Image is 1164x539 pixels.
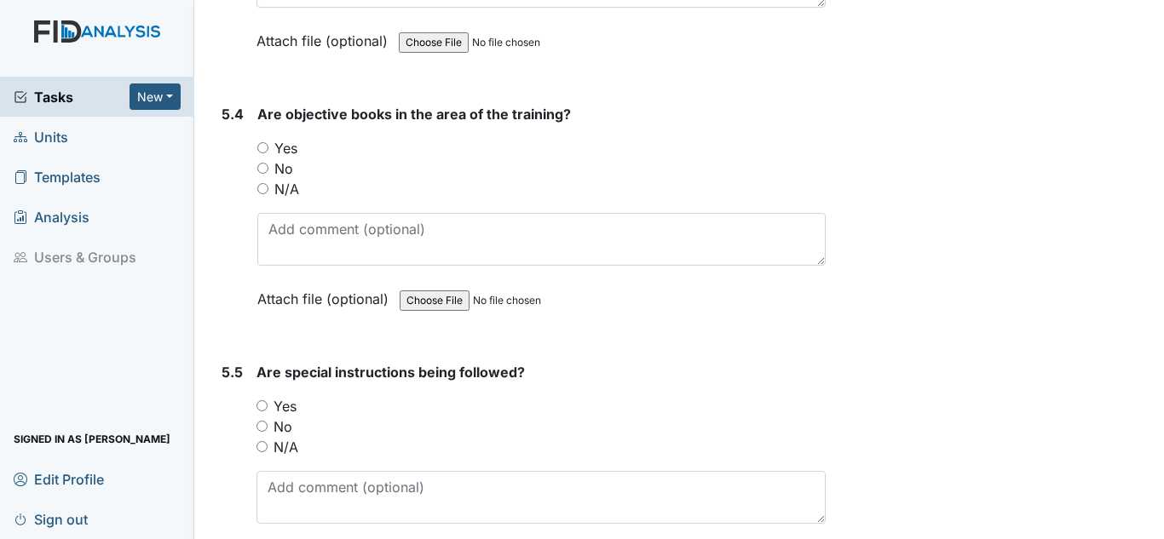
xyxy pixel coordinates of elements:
[274,396,297,416] label: Yes
[14,506,88,532] span: Sign out
[14,87,130,107] a: Tasks
[130,83,181,110] button: New
[257,142,268,153] input: Yes
[274,158,293,179] label: No
[14,204,89,230] span: Analysis
[257,183,268,194] input: N/A
[14,163,101,190] span: Templates
[222,362,243,382] label: 5.5
[274,179,299,199] label: N/A
[274,416,292,437] label: No
[274,138,297,158] label: Yes
[257,279,395,309] label: Attach file (optional)
[256,441,268,452] input: N/A
[257,106,571,123] span: Are objective books in the area of the training?
[14,466,104,492] span: Edit Profile
[14,123,68,150] span: Units
[222,104,244,124] label: 5.4
[274,437,298,457] label: N/A
[256,21,395,51] label: Attach file (optional)
[256,400,268,411] input: Yes
[257,163,268,174] input: No
[256,364,525,381] span: Are special instructions being followed?
[256,421,268,432] input: No
[14,426,170,452] span: Signed in as [PERSON_NAME]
